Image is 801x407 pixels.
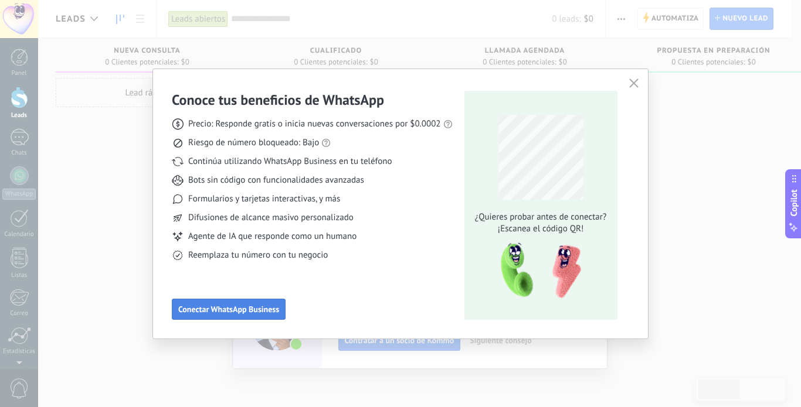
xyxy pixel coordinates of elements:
[471,211,610,223] span: ¿Quieres probar antes de conectar?
[188,137,319,149] span: Riesgo de número bloqueado: Bajo
[188,212,354,224] span: Difusiones de alcance masivo personalizado
[172,299,286,320] button: Conectar WhatsApp Business
[188,118,441,130] span: Precio: Responde gratis o inicia nuevas conversaciones por $0.0002
[788,189,800,216] span: Copilot
[188,231,357,242] span: Agente de IA que responde como un humano
[188,175,364,186] span: Bots sin código con funcionalidades avanzadas
[188,193,340,205] span: Formularios y tarjetas interactivas, y más
[471,223,610,235] span: ¡Escanea el código QR!
[491,240,583,302] img: qr-pic-1x.png
[178,305,279,313] span: Conectar WhatsApp Business
[188,249,328,261] span: Reemplaza tu número con tu negocio
[188,156,392,167] span: Continúa utilizando WhatsApp Business en tu teléfono
[172,91,384,109] h3: Conoce tus beneficios de WhatsApp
